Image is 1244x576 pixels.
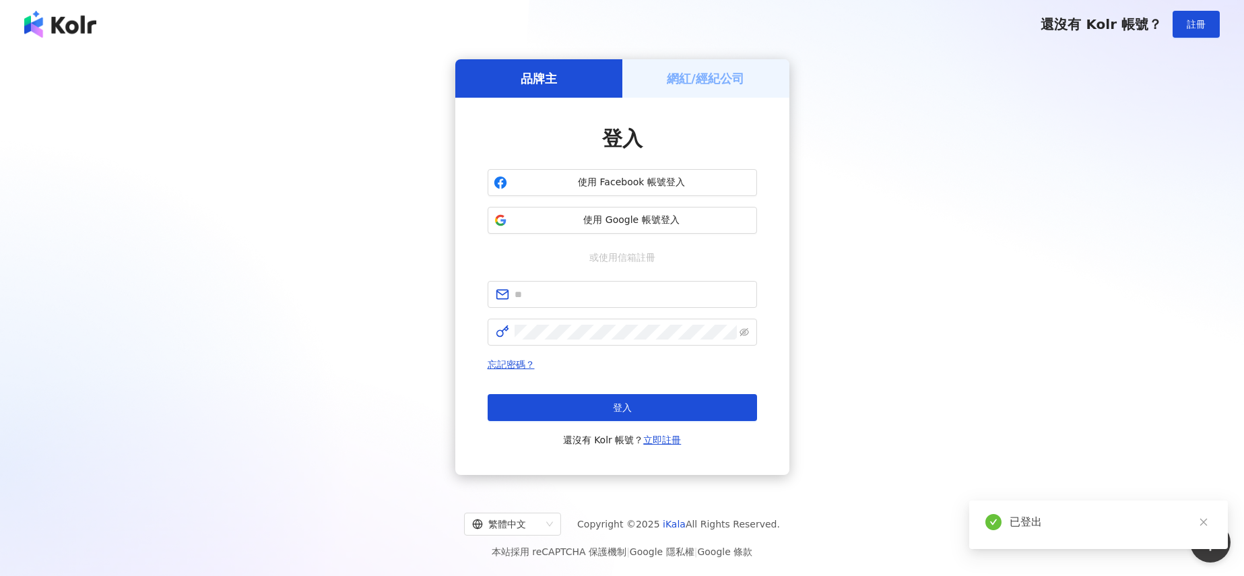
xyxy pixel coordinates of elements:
h5: 網紅/經紀公司 [667,70,744,87]
button: 登入 [488,394,757,421]
img: logo [24,11,96,38]
span: close [1199,517,1208,527]
a: iKala [663,519,686,530]
span: eye-invisible [740,327,749,337]
span: 還沒有 Kolr 帳號？ [563,432,682,448]
a: 忘記密碼？ [488,359,535,370]
a: Google 條款 [697,546,752,557]
h5: 品牌主 [521,70,557,87]
button: 註冊 [1173,11,1220,38]
span: 使用 Google 帳號登入 [513,214,751,227]
span: 使用 Facebook 帳號登入 [513,176,751,189]
div: 繁體中文 [472,513,541,535]
a: Google 隱私權 [630,546,694,557]
span: Copyright © 2025 All Rights Reserved. [577,516,780,532]
span: check-circle [985,514,1002,530]
div: 已登出 [1010,514,1212,530]
button: 使用 Facebook 帳號登入 [488,169,757,196]
span: | [694,546,698,557]
span: 或使用信箱註冊 [580,250,665,265]
span: 登入 [602,127,643,150]
span: 還沒有 Kolr 帳號？ [1041,16,1162,32]
span: 登入 [613,402,632,413]
span: 本站採用 reCAPTCHA 保護機制 [492,544,752,560]
a: 立即註冊 [643,435,681,445]
button: 使用 Google 帳號登入 [488,207,757,234]
span: 註冊 [1187,19,1206,30]
span: | [626,546,630,557]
